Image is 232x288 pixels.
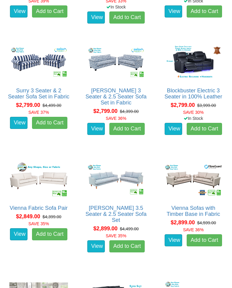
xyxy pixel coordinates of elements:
[187,5,222,18] a: Add to Cart
[197,103,216,108] del: $3,999.00
[10,117,27,129] a: View
[85,43,147,82] img: Tiffany 3 Seater & 2.5 Seater Sofa Set in Fabric
[85,161,147,199] img: Marley 3.5 Seater & 2.5 Seater Sofa Set
[166,205,220,217] a: Vienna Sofas with Timber Base in Fabric
[187,234,222,246] a: Add to Cart
[43,214,61,219] del: $4,399.00
[165,5,182,18] a: View
[8,43,69,82] img: Surry 3 Seater & 2 Seater Sofa Set in Fabric
[165,123,182,135] a: View
[32,5,67,18] a: Add to Cart
[32,228,67,240] a: Add to Cart
[183,227,204,232] font: SAVE 36%
[8,161,69,199] img: Vienna Fabric Sofa Pair
[197,220,216,225] del: $4,599.00
[16,213,40,219] span: $2,849.00
[10,5,27,18] a: View
[93,108,118,114] span: $2,799.00
[93,226,118,232] span: $2,899.00
[43,103,61,108] del: $4,499.00
[85,205,147,223] a: [PERSON_NAME] 3.5 Seater & 2.5 Seater Sofa Set
[120,226,139,231] del: $4,499.00
[81,4,151,10] div: In Stock
[163,43,224,82] img: Blockbuster Electric 3 Seater in 100% Leather
[109,11,145,24] a: Add to Cart
[187,123,222,135] a: Add to Cart
[87,240,105,252] a: View
[183,110,204,115] font: SAVE 30%
[87,11,105,24] a: View
[28,221,49,226] font: SAVE 35%
[158,115,229,121] div: In Stock
[106,233,126,238] font: SAVE 35%
[28,110,49,115] font: SAVE 37%
[16,102,40,108] span: $2,799.00
[109,240,145,252] a: Add to Cart
[10,228,27,240] a: View
[120,109,139,114] del: $4,399.00
[106,116,126,121] font: SAVE 36%
[32,117,67,129] a: Add to Cart
[164,88,222,100] a: Blockbuster Electric 3 Seater in 100% Leather
[109,123,145,135] a: Add to Cart
[171,102,195,108] span: $2,799.00
[165,234,182,246] a: View
[171,219,195,226] span: $2,899.00
[10,205,68,211] a: Vienna Fabric Sofa Pair
[87,123,105,135] a: View
[8,88,69,100] a: Surry 3 Seater & 2 Seater Sofa Set in Fabric
[163,161,224,199] img: Vienna Sofas with Timber Base in Fabric
[85,88,147,106] a: [PERSON_NAME] 3 Seater & 2.5 Seater Sofa Set in Fabric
